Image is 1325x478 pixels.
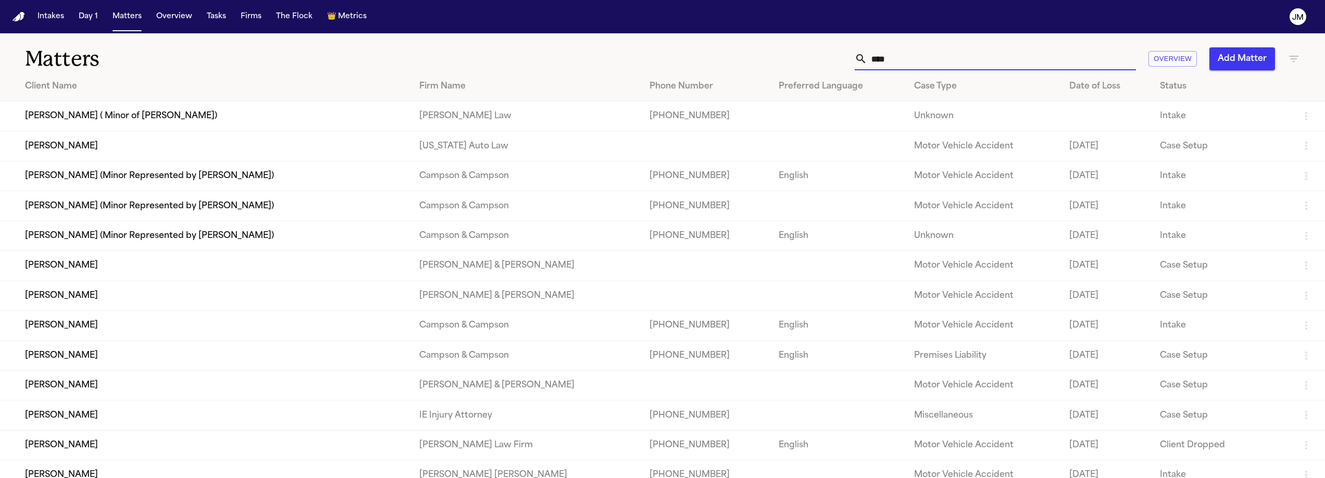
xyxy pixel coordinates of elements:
[1152,311,1292,341] td: Intake
[641,400,771,430] td: [PHONE_NUMBER]
[1061,311,1152,341] td: [DATE]
[411,161,641,191] td: Campson & Campson
[1061,430,1152,460] td: [DATE]
[1061,400,1152,430] td: [DATE]
[236,7,266,26] button: Firms
[641,311,771,341] td: [PHONE_NUMBER]
[411,191,641,221] td: Campson & Campson
[914,80,1053,93] div: Case Type
[906,311,1061,341] td: Motor Vehicle Accident
[25,46,410,72] h1: Matters
[1152,400,1292,430] td: Case Setup
[74,7,102,26] button: Day 1
[1160,80,1283,93] div: Status
[1061,131,1152,161] td: [DATE]
[641,430,771,460] td: [PHONE_NUMBER]
[906,400,1061,430] td: Miscellaneous
[906,430,1061,460] td: Motor Vehicle Accident
[906,251,1061,281] td: Motor Vehicle Accident
[1061,161,1152,191] td: [DATE]
[770,430,906,460] td: English
[770,311,906,341] td: English
[411,370,641,400] td: [PERSON_NAME] & [PERSON_NAME]
[779,80,897,93] div: Preferred Language
[906,221,1061,250] td: Unknown
[1152,281,1292,310] td: Case Setup
[323,7,371,26] button: crownMetrics
[1152,251,1292,281] td: Case Setup
[770,221,906,250] td: English
[1152,430,1292,460] td: Client Dropped
[1152,131,1292,161] td: Case Setup
[906,131,1061,161] td: Motor Vehicle Accident
[411,221,641,250] td: Campson & Campson
[641,341,771,370] td: [PHONE_NUMBER]
[1061,251,1152,281] td: [DATE]
[641,102,771,131] td: [PHONE_NUMBER]
[906,370,1061,400] td: Motor Vehicle Accident
[641,161,771,191] td: [PHONE_NUMBER]
[641,191,771,221] td: [PHONE_NUMBER]
[411,311,641,341] td: Campson & Campson
[411,251,641,281] td: [PERSON_NAME] & [PERSON_NAME]
[411,131,641,161] td: [US_STATE] Auto Law
[25,80,403,93] div: Client Name
[411,341,641,370] td: Campson & Campson
[641,221,771,250] td: [PHONE_NUMBER]
[1152,102,1292,131] td: Intake
[1061,281,1152,310] td: [DATE]
[411,102,641,131] td: [PERSON_NAME] Law
[411,430,641,460] td: [PERSON_NAME] Law Firm
[1061,370,1152,400] td: [DATE]
[33,7,68,26] button: Intakes
[906,102,1061,131] td: Unknown
[411,400,641,430] td: IE Injury Attorney
[906,281,1061,310] td: Motor Vehicle Accident
[770,161,906,191] td: English
[1152,370,1292,400] td: Case Setup
[108,7,146,26] button: Matters
[906,191,1061,221] td: Motor Vehicle Accident
[1148,51,1197,67] button: Overview
[1069,80,1143,93] div: Date of Loss
[411,281,641,310] td: [PERSON_NAME] & [PERSON_NAME]
[152,7,196,26] button: Overview
[1152,221,1292,250] td: Intake
[906,341,1061,370] td: Premises Liability
[12,12,25,22] a: Home
[12,12,25,22] img: Finch Logo
[906,161,1061,191] td: Motor Vehicle Accident
[1061,341,1152,370] td: [DATE]
[1152,161,1292,191] td: Intake
[203,7,230,26] button: Tasks
[272,7,317,26] button: The Flock
[419,80,632,93] div: Firm Name
[1061,221,1152,250] td: [DATE]
[770,341,906,370] td: English
[1209,47,1275,70] button: Add Matter
[1061,191,1152,221] td: [DATE]
[649,80,762,93] div: Phone Number
[1152,341,1292,370] td: Case Setup
[1152,191,1292,221] td: Intake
